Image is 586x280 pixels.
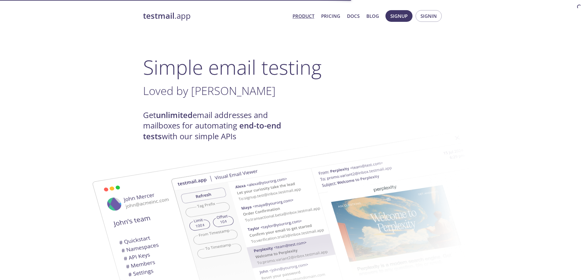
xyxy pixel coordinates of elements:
[143,120,281,141] strong: end-to-end tests
[347,12,360,20] a: Docs
[143,83,276,98] span: Loved by [PERSON_NAME]
[385,10,413,22] button: Signup
[293,12,314,20] a: Product
[416,10,442,22] button: Signin
[390,12,408,20] span: Signup
[421,12,437,20] span: Signin
[366,12,379,20] a: Blog
[156,110,193,120] strong: unlimited
[143,10,174,21] strong: testmail
[143,11,288,21] a: testmail.app
[143,55,443,79] h1: Simple email testing
[321,12,340,20] a: Pricing
[143,110,293,142] h4: Get email addresses and mailboxes for automating with our simple APIs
